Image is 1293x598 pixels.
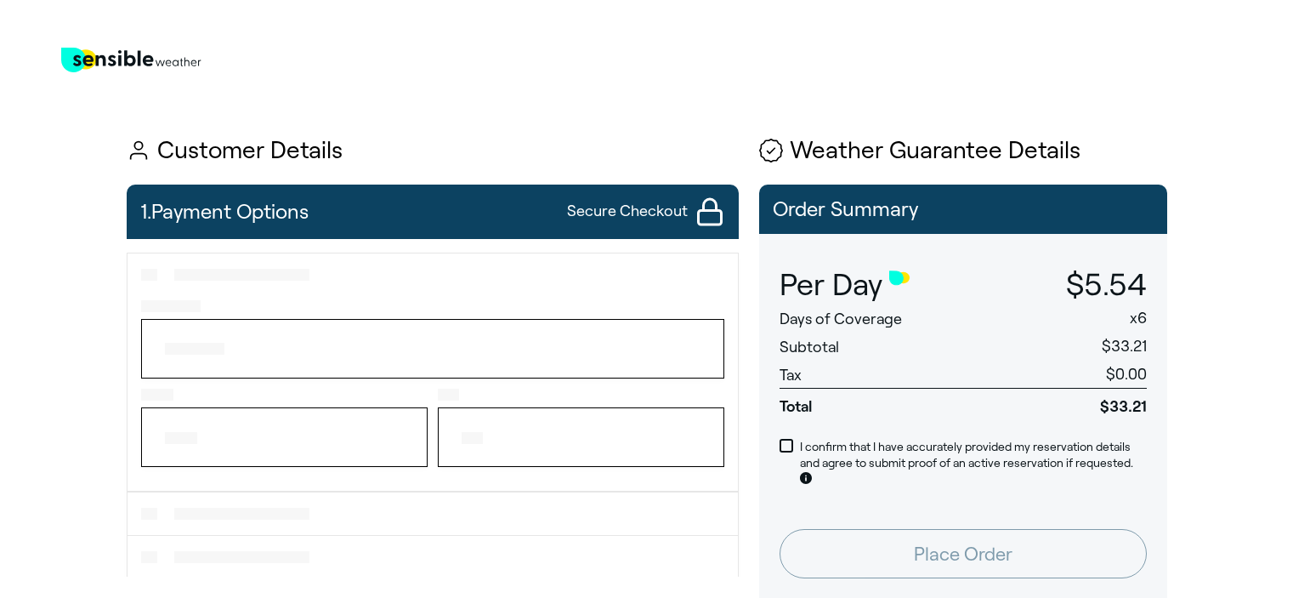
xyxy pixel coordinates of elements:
p: I confirm that I have accurately provided my reservation details and agree to submit proof of an ... [800,439,1147,489]
span: Secure Checkout [567,201,688,222]
p: Order Summary [773,198,1154,220]
span: x 6 [1130,310,1147,327]
button: 1.Payment OptionsSecure Checkout [127,185,739,239]
span: Per Day [780,268,882,302]
span: $0.00 [1106,366,1147,383]
span: $33.21 [1003,388,1147,417]
span: Total [780,388,1003,417]
span: $5.54 [1066,268,1147,301]
span: Subtotal [780,339,839,356]
h1: Customer Details [127,138,739,164]
h2: 1. Payment Options [140,191,309,232]
span: Days of Coverage [780,310,902,327]
span: Tax [780,367,802,384]
h1: Weather Guarantee Details [759,138,1167,164]
span: $33.21 [1102,338,1147,355]
button: Place Order [780,529,1147,578]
